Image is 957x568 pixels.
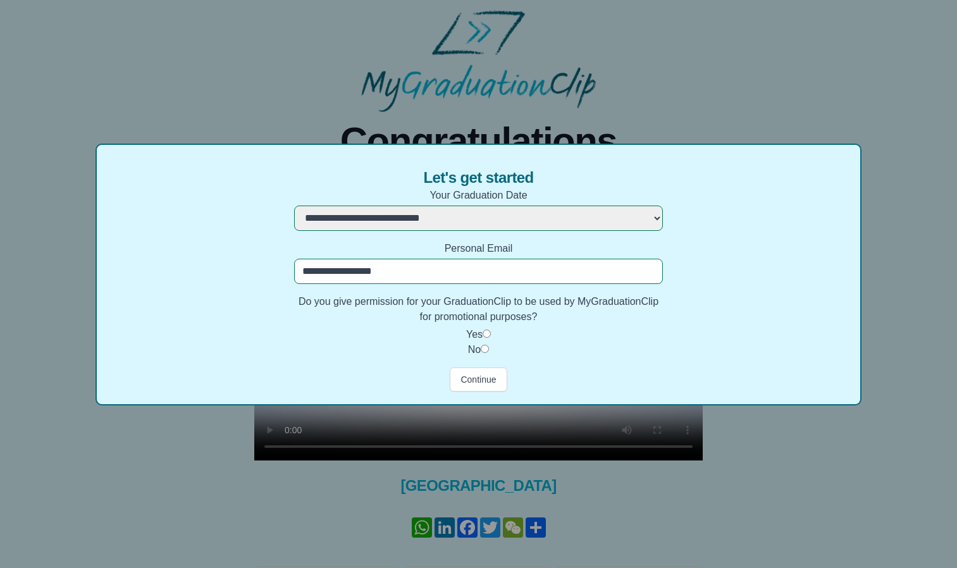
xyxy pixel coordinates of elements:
[466,329,483,340] label: Yes
[294,241,663,256] label: Personal Email
[423,168,533,188] span: Let's get started
[294,188,663,203] label: Your Graduation Date
[294,294,663,324] label: Do you give permission for your GraduationClip to be used by MyGraduationClip for promotional pur...
[450,367,507,392] button: Continue
[468,344,481,355] label: No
